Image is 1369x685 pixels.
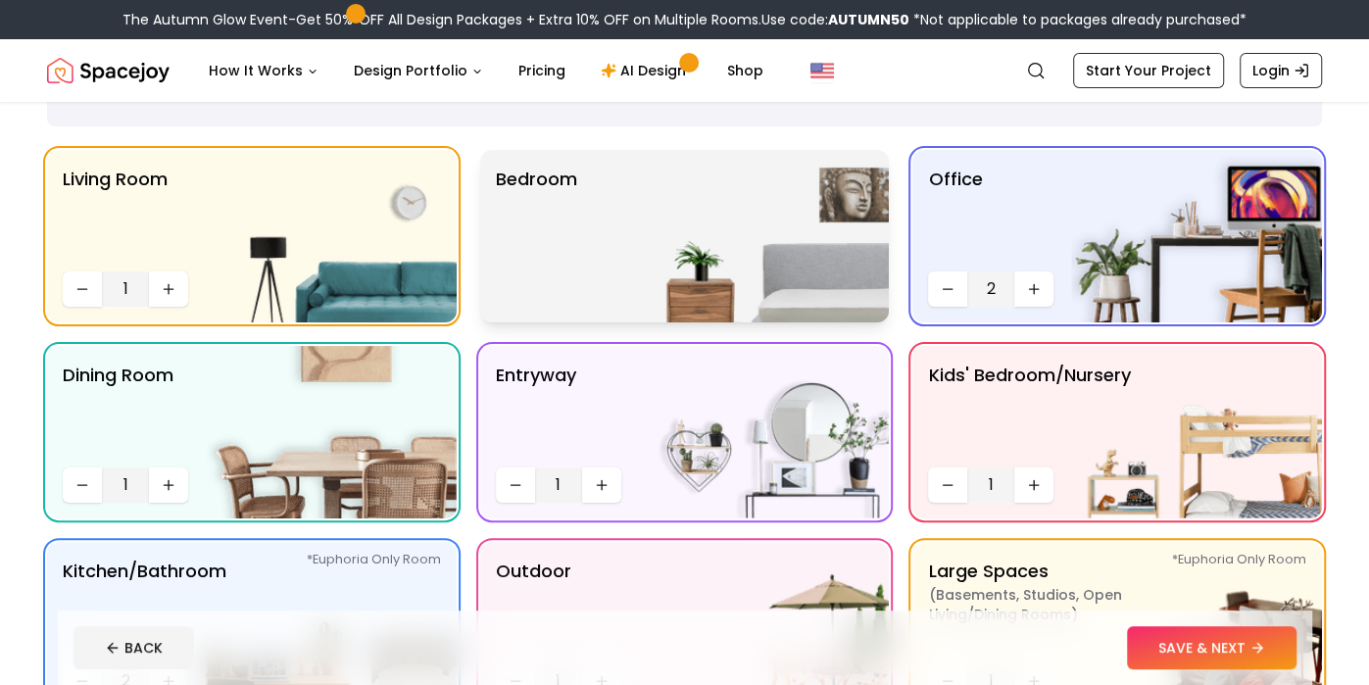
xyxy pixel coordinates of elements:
button: Decrease quantity [496,467,535,503]
img: Dining Room [206,346,457,518]
span: 1 [110,473,141,497]
span: ( Basements, Studios, Open living/dining rooms ) [928,585,1173,624]
a: Login [1240,53,1322,88]
p: entryway [496,362,576,460]
img: Bedroom [638,150,889,322]
p: Outdoor [496,558,571,656]
button: BACK [73,626,194,669]
span: 2 [975,277,1006,301]
button: Increase quantity [149,467,188,503]
button: Increase quantity [149,271,188,307]
img: Kids' Bedroom/Nursery [1071,346,1322,518]
p: Office [928,166,982,264]
p: Kids' Bedroom/Nursery [928,362,1130,460]
a: AI Design [585,51,708,90]
a: Start Your Project [1073,53,1224,88]
button: Decrease quantity [63,271,102,307]
img: United States [810,59,834,82]
p: Kitchen/Bathroom [63,558,226,656]
span: 1 [110,277,141,301]
button: Decrease quantity [928,467,967,503]
span: *Not applicable to packages already purchased* [909,10,1247,29]
p: Large Spaces [928,558,1173,656]
nav: Global [47,39,1322,102]
p: Dining Room [63,362,173,460]
img: entryway [638,346,889,518]
img: Spacejoy Logo [47,51,170,90]
img: Office [1071,150,1322,322]
div: The Autumn Glow Event-Get 50% OFF All Design Packages + Extra 10% OFF on Multiple Rooms. [122,10,1247,29]
span: 1 [975,473,1006,497]
img: Living Room [206,150,457,322]
button: Decrease quantity [63,467,102,503]
button: How It Works [193,51,334,90]
button: Design Portfolio [338,51,499,90]
span: 1 [543,473,574,497]
button: SAVE & NEXT [1127,626,1296,669]
a: Shop [711,51,779,90]
button: Increase quantity [1014,271,1053,307]
p: Bedroom [496,166,577,307]
a: Spacejoy [47,51,170,90]
button: Decrease quantity [928,271,967,307]
b: AUTUMN50 [828,10,909,29]
a: Pricing [503,51,581,90]
span: Use code: [761,10,909,29]
nav: Main [193,51,779,90]
p: Living Room [63,166,168,264]
button: Increase quantity [582,467,621,503]
button: Increase quantity [1014,467,1053,503]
